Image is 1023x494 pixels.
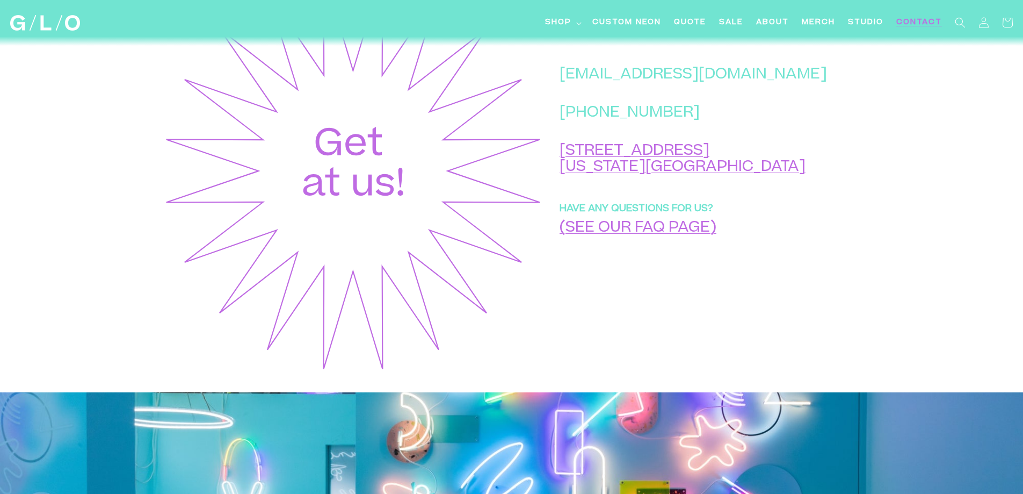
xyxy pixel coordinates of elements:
[560,221,716,236] a: (SEE OUR FAQ PAGE)
[756,17,789,28] span: About
[560,144,806,175] a: [STREET_ADDRESS][US_STATE][GEOGRAPHIC_DATA]
[830,343,1023,494] div: 聊天小组件
[560,204,713,214] strong: HAVE ANY QUESTIONS FOR US?
[713,11,750,35] a: SALE
[6,11,84,35] a: GLO Studio
[841,11,890,35] a: Studio
[586,11,668,35] a: Custom Neon
[795,11,841,35] a: Merch
[539,11,586,35] summary: Shop
[830,343,1023,494] iframe: Chat Widget
[802,17,835,28] span: Merch
[545,17,571,28] span: Shop
[848,17,883,28] span: Studio
[890,11,948,35] a: Contact
[896,17,942,28] span: Contact
[10,15,80,31] img: GLO Studio
[592,17,661,28] span: Custom Neon
[668,11,713,35] a: Quote
[674,17,706,28] span: Quote
[948,11,972,34] summary: Search
[719,17,743,28] span: SALE
[560,105,827,121] p: [PHONE_NUMBER]
[560,67,827,84] p: [EMAIL_ADDRESS][DOMAIN_NAME]
[750,11,795,35] a: About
